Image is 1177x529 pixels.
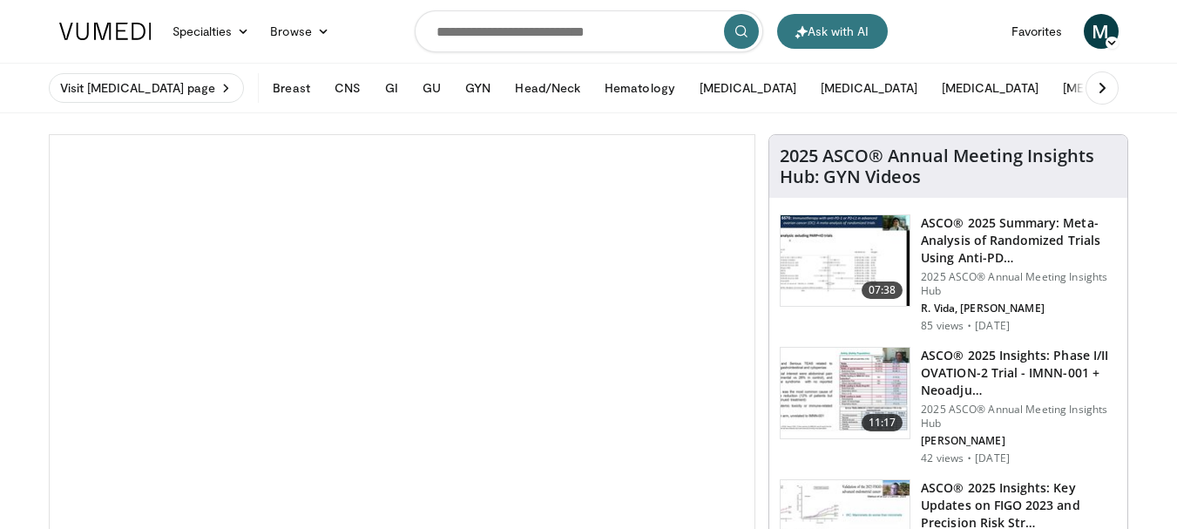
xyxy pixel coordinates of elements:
[967,319,971,333] div: ·
[862,281,903,299] span: 07:38
[780,146,1117,187] h4: 2025 ASCO® Annual Meeting Insights Hub: GYN Videos
[862,414,903,431] span: 11:17
[1084,14,1119,49] a: M
[1052,71,1170,105] button: [MEDICAL_DATA]
[921,302,1117,315] p: R. Vida, [PERSON_NAME]
[921,434,1117,448] p: [PERSON_NAME]
[415,10,763,52] input: Search topics, interventions
[921,403,1117,431] p: 2025 ASCO® Annual Meeting Insights Hub
[921,451,964,465] p: 42 views
[921,214,1117,267] h3: ASCO® 2025 Summary: Meta-Analysis of Randomized Trials Using Anti-PD…
[781,348,910,438] img: eed11912-33d7-4dd7-8f57-7b492d6c0699.150x105_q85_crop-smart_upscale.jpg
[810,71,928,105] button: [MEDICAL_DATA]
[921,270,1117,298] p: 2025 ASCO® Annual Meeting Insights Hub
[262,71,320,105] button: Breast
[931,71,1049,105] button: [MEDICAL_DATA]
[780,214,1117,333] a: 07:38 ASCO® 2025 Summary: Meta-Analysis of Randomized Trials Using Anti-PD… 2025 ASCO® Annual Mee...
[781,215,910,306] img: 27a61841-34ce-4a25-b9f4-bdd0d7462ece.150x105_q85_crop-smart_upscale.jpg
[504,71,591,105] button: Head/Neck
[1001,14,1073,49] a: Favorites
[921,347,1117,399] h3: ASCO® 2025 Insights: Phase I/II OVATION-2 Trial - IMNN-001 + Neoadju…
[59,23,152,40] img: VuMedi Logo
[455,71,501,105] button: GYN
[162,14,260,49] a: Specialties
[780,347,1117,465] a: 11:17 ASCO® 2025 Insights: Phase I/II OVATION-2 Trial - IMNN-001 + Neoadju… 2025 ASCO® Annual Mee...
[49,73,245,103] a: Visit [MEDICAL_DATA] page
[689,71,807,105] button: [MEDICAL_DATA]
[375,71,409,105] button: GI
[412,71,451,105] button: GU
[967,451,971,465] div: ·
[594,71,686,105] button: Hematology
[777,14,888,49] button: Ask with AI
[975,319,1010,333] p: [DATE]
[260,14,340,49] a: Browse
[975,451,1010,465] p: [DATE]
[921,319,964,333] p: 85 views
[324,71,371,105] button: CNS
